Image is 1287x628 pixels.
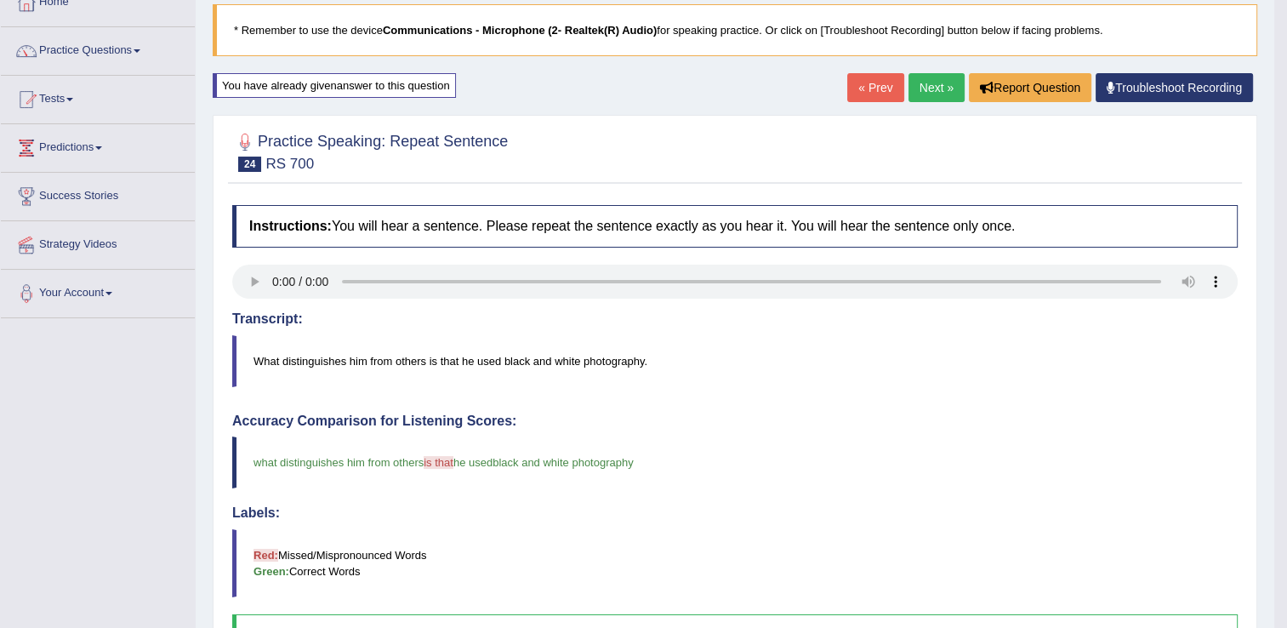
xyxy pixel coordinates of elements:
a: « Prev [847,73,903,102]
h4: Transcript: [232,311,1238,327]
a: Strategy Videos [1,221,195,264]
h4: Accuracy Comparison for Listening Scores: [232,414,1238,429]
blockquote: Missed/Mispronounced Words Correct Words [232,529,1238,597]
h2: Practice Speaking: Repeat Sentence [232,129,508,172]
a: Next » [908,73,965,102]
h4: You will hear a sentence. Please repeat the sentence exactly as you hear it. You will hear the se... [232,205,1238,248]
b: Red: [253,549,278,562]
span: he used [453,456,493,469]
span: is that [424,456,453,469]
span: 24 [238,157,261,172]
span: what distinguishes him from others [253,456,424,469]
a: Predictions [1,124,195,167]
blockquote: What distinguishes him from others is that he used black and white photography. [232,335,1238,387]
blockquote: * Remember to use the device for speaking practice. Or click on [Troubleshoot Recording] button b... [213,4,1257,56]
button: Report Question [969,73,1091,102]
div: You have already given answer to this question [213,73,456,98]
small: RS 700 [265,156,314,172]
a: Success Stories [1,173,195,215]
a: Practice Questions [1,27,195,70]
a: Your Account [1,270,195,312]
b: Green: [253,565,289,578]
a: Troubleshoot Recording [1096,73,1253,102]
b: Communications - Microphone (2- Realtek(R) Audio) [383,24,657,37]
h4: Labels: [232,505,1238,521]
span: black and white photography [493,456,634,469]
b: Instructions: [249,219,332,233]
a: Tests [1,76,195,118]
